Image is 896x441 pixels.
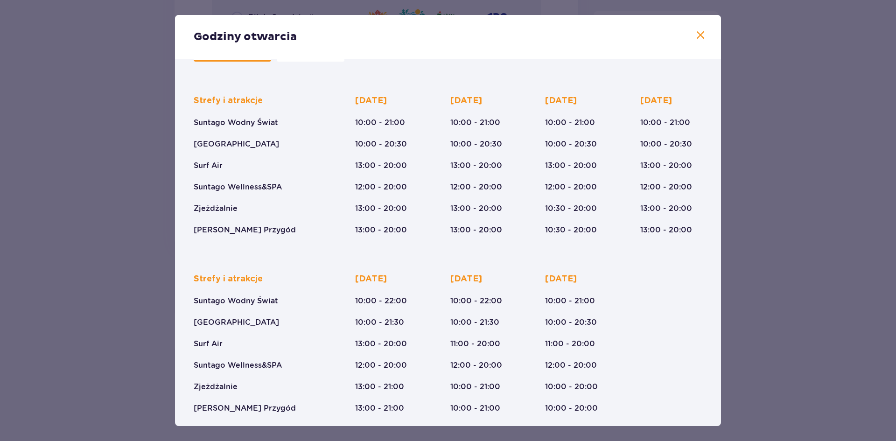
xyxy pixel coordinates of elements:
[355,139,407,149] p: 10:00 - 20:30
[545,296,595,306] p: 10:00 - 21:00
[355,296,407,306] p: 10:00 - 22:00
[545,203,597,214] p: 10:30 - 20:00
[450,161,502,171] p: 13:00 - 20:00
[355,360,407,371] p: 12:00 - 20:00
[450,203,502,214] p: 13:00 - 20:00
[640,139,692,149] p: 10:00 - 20:30
[450,95,482,106] p: [DATE]
[355,339,407,349] p: 13:00 - 20:00
[355,203,407,214] p: 13:00 - 20:00
[355,225,407,235] p: 13:00 - 20:00
[545,339,595,349] p: 11:00 - 20:00
[194,403,296,413] p: [PERSON_NAME] Przygód
[355,95,387,106] p: [DATE]
[194,95,263,106] p: Strefy i atrakcje
[194,273,263,285] p: Strefy i atrakcje
[545,403,598,413] p: 10:00 - 20:00
[545,225,597,235] p: 10:30 - 20:00
[194,182,282,192] p: Suntago Wellness&SPA
[355,382,404,392] p: 13:00 - 21:00
[194,225,296,235] p: [PERSON_NAME] Przygód
[450,339,500,349] p: 11:00 - 20:00
[194,30,297,44] p: Godziny otwarcia
[545,95,577,106] p: [DATE]
[640,203,692,214] p: 13:00 - 20:00
[355,118,405,128] p: 10:00 - 21:00
[194,317,279,328] p: [GEOGRAPHIC_DATA]
[450,139,502,149] p: 10:00 - 20:30
[545,273,577,285] p: [DATE]
[640,182,692,192] p: 12:00 - 20:00
[194,139,279,149] p: [GEOGRAPHIC_DATA]
[450,382,500,392] p: 10:00 - 21:00
[545,317,597,328] p: 10:00 - 20:30
[194,360,282,371] p: Suntago Wellness&SPA
[450,296,502,306] p: 10:00 - 22:00
[545,139,597,149] p: 10:00 - 20:30
[355,317,404,328] p: 10:00 - 21:30
[545,161,597,171] p: 13:00 - 20:00
[355,403,404,413] p: 13:00 - 21:00
[194,382,238,392] p: Zjeżdżalnie
[545,118,595,128] p: 10:00 - 21:00
[194,203,238,214] p: Zjeżdżalnie
[355,182,407,192] p: 12:00 - 20:00
[355,161,407,171] p: 13:00 - 20:00
[545,360,597,371] p: 12:00 - 20:00
[640,225,692,235] p: 13:00 - 20:00
[194,161,223,171] p: Surf Air
[194,118,278,128] p: Suntago Wodny Świat
[640,95,672,106] p: [DATE]
[640,161,692,171] p: 13:00 - 20:00
[640,118,690,128] p: 10:00 - 21:00
[355,273,387,285] p: [DATE]
[194,296,278,306] p: Suntago Wodny Świat
[450,360,502,371] p: 12:00 - 20:00
[450,118,500,128] p: 10:00 - 21:00
[545,382,598,392] p: 10:00 - 20:00
[545,182,597,192] p: 12:00 - 20:00
[450,225,502,235] p: 13:00 - 20:00
[450,182,502,192] p: 12:00 - 20:00
[450,317,499,328] p: 10:00 - 21:30
[450,403,500,413] p: 10:00 - 21:00
[450,273,482,285] p: [DATE]
[194,339,223,349] p: Surf Air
